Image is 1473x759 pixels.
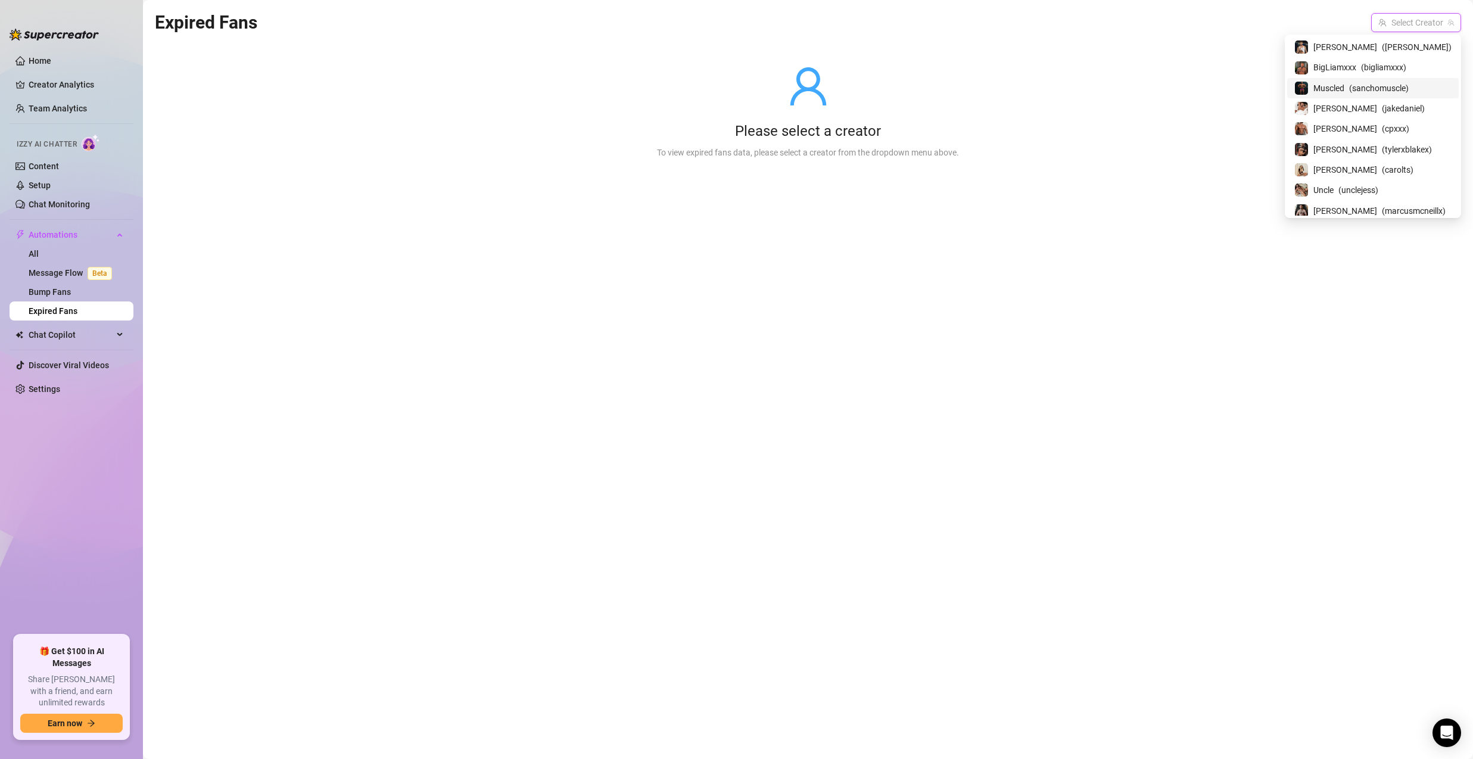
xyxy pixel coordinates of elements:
a: Settings [29,384,60,394]
div: To view expired fans data, please select a creator from the dropdown menu above. [657,146,959,159]
span: ( tylerxblakex ) [1382,143,1432,156]
span: BigLiamxxx [1313,61,1356,74]
span: Share [PERSON_NAME] with a friend, and earn unlimited rewards [20,674,123,709]
span: Automations [29,225,113,244]
span: [PERSON_NAME] [1313,122,1377,135]
span: Beta [88,267,112,280]
img: AI Chatter [82,134,100,151]
a: Content [29,161,59,171]
a: All [29,249,39,259]
span: ( jakedaniel ) [1382,102,1425,115]
a: Expired Fans [29,306,77,316]
a: Team Analytics [29,104,87,113]
button: Earn nowarrow-right [20,714,123,733]
img: Chris [1295,41,1308,54]
span: [PERSON_NAME] [1313,163,1377,176]
span: [PERSON_NAME] [1313,143,1377,156]
span: thunderbolt [15,230,25,239]
img: Tyler [1295,143,1308,156]
span: Izzy AI Chatter [17,139,77,150]
span: [PERSON_NAME] [1313,102,1377,115]
span: [PERSON_NAME] [1313,41,1377,54]
a: Home [29,56,51,66]
span: 🎁 Get $100 in AI Messages [20,646,123,669]
img: Carol [1295,163,1308,176]
span: team [1447,19,1455,26]
a: Chat Monitoring [29,200,90,209]
span: Muscled [1313,82,1344,95]
span: ( [PERSON_NAME] ) [1382,41,1452,54]
img: Jake [1295,102,1308,115]
img: Muscled [1295,82,1308,95]
div: Please select a creator [657,122,959,141]
span: Uncle [1313,183,1334,197]
a: Creator Analytics [29,75,124,94]
span: ( bigliamxxx ) [1361,61,1406,74]
img: BigLiamxxx [1295,61,1308,74]
img: Uncle [1295,183,1308,197]
img: Chat Copilot [15,331,23,339]
span: arrow-right [87,719,95,727]
span: Chat Copilot [29,325,113,344]
span: ( carolts ) [1382,163,1413,176]
span: ( cpxxx ) [1382,122,1409,135]
a: Bump Fans [29,287,71,297]
span: [PERSON_NAME] [1313,204,1377,217]
span: ( unclejess ) [1338,183,1378,197]
span: ( sanchomuscle ) [1349,82,1409,95]
a: Message FlowBeta [29,268,117,278]
img: David [1295,122,1308,135]
img: Marcus [1295,204,1308,217]
span: ( marcusmcneillx ) [1382,204,1446,217]
img: logo-BBDzfeDw.svg [10,29,99,41]
a: Discover Viral Videos [29,360,109,370]
article: Expired Fans [155,8,257,36]
span: Earn now [48,718,82,728]
span: user [787,65,830,108]
div: Open Intercom Messenger [1432,718,1461,747]
a: Setup [29,181,51,190]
